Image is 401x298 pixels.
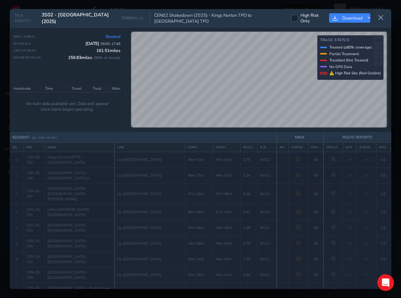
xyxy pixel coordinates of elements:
td: Up [GEOGRAPHIC_DATA] [114,183,185,204]
span: Travelled (Not Treated) [329,58,368,63]
th: STATUS [324,142,343,152]
td: 0.94 [240,267,257,283]
th: FINISH [213,142,240,152]
td: 60 [309,236,324,251]
td: 45m 40ch [185,220,213,236]
td: 0.0 [376,236,391,251]
span: — [281,241,285,246]
td: 47m 32ch [213,152,240,167]
span: Lifford [PERSON_NAME] - [GEOGRAPHIC_DATA] [47,207,112,217]
td: 0.62 [240,204,257,220]
td: 43m 14ch [213,267,240,283]
span: 0% [364,256,369,262]
td: 47m 38ch [213,183,240,204]
td: 60 [309,267,324,283]
td: BAG1 [258,183,277,204]
span: 0% [364,241,369,246]
span: [GEOGRAPHIC_DATA] - [GEOGRAPHIC_DATA] [47,270,112,280]
td: Up [GEOGRAPHIC_DATA] [114,152,185,167]
th: WATER [357,142,376,152]
td: BAG2 [258,152,277,167]
td: 46m 46ch [213,220,240,236]
td: BAG2 [258,167,277,183]
td: 60 [309,251,324,267]
td: Up [GEOGRAPHIC_DATA] [114,267,185,283]
span: 0% [347,157,352,162]
td: 43m 14ch [185,251,213,267]
span: 0% [347,209,352,215]
span: 161.51 miles [96,48,120,53]
td: 0.0 [376,204,391,220]
span: — [281,173,285,178]
span: 0% [364,272,369,277]
td: 0.0 [376,183,391,204]
th: ELR [258,142,277,152]
span: — [281,272,285,277]
span: 0% [347,191,352,196]
span: [GEOGRAPHIC_DATA] - [GEOGRAPHIC_DATA] Jn [47,170,112,181]
td: 44m 58ch [213,251,240,267]
span: 0% [364,173,369,178]
td: 44m 58ch [185,236,213,251]
th: ROUTE REPORTS [324,132,391,143]
td: 1.55 [240,251,257,267]
td: 0.0 [376,152,391,167]
td: 60 [309,183,324,204]
td: Up [GEOGRAPHIC_DATA] [114,251,185,267]
span: [GEOGRAPHIC_DATA] [GEOGRAPHIC_DATA][PERSON_NAME] [47,186,112,202]
th: NROL [277,132,324,143]
td: 0.78 [240,236,257,251]
td: 0.24 [240,167,257,183]
span: Booked [106,34,120,39]
th: SEGMENT [10,132,277,143]
span: No GPS Data [329,64,352,69]
span: 0% [364,157,369,162]
td: BAG1 [258,267,277,283]
td: 60 [309,204,324,220]
span: [GEOGRAPHIC_DATA] - [GEOGRAPHIC_DATA] [47,238,112,249]
td: Up [GEOGRAPHIC_DATA] [114,167,185,183]
td: 0.0 [376,220,391,236]
th: GPS [343,142,357,152]
span: — [281,209,285,215]
span: 08:00 - 17:48 [101,41,120,46]
td: No train data available yet. Data will appear once trains begin operating. [14,92,121,121]
td: BAG1 [258,236,277,251]
td: BAG1 [258,220,277,236]
td: 0.0 [376,267,391,283]
span: — [281,225,285,230]
canvas: Map [131,32,387,127]
td: 46m 52ch [213,167,240,183]
span: 159.83 miles [68,55,120,60]
span: 0% [364,209,369,215]
th: START [185,142,213,152]
td: 47m 16ch [185,183,213,204]
td: 60 [309,220,324,236]
span: [GEOGRAPHIC_DATA] - [GEOGRAPHIC_DATA] [47,254,112,265]
td: 0.0 [376,167,391,183]
td: 45m 40ch [213,236,240,251]
span: ⚠ High Risk Site (Red Outline) [329,70,381,76]
span: Partial Treatment [329,51,359,57]
td: 0.0 [376,251,391,267]
span: 0% [347,256,352,262]
span: 0% [347,241,352,246]
th: AM [277,142,289,152]
span: 0% [364,191,369,196]
td: 60 [309,152,324,167]
span: ( 99 % of circuit) [94,55,120,60]
td: 42m 19ch [185,267,213,283]
span: [DATE] [86,41,120,46]
td: 46m 33ch [185,167,213,183]
h4: Track Status [320,38,381,43]
td: 47m 16ch [213,204,240,220]
td: Up [GEOGRAPHIC_DATA] [114,204,185,220]
td: 0.28 [240,183,257,204]
th: LINE [114,142,185,152]
span: 0% [364,225,369,230]
span: [GEOGRAPHIC_DATA] - [GEOGRAPHIC_DATA] [47,223,112,233]
td: 46m 46ch [185,204,213,220]
span: — [281,256,285,262]
span: Kings Norton OPTD - [GEOGRAPHIC_DATA] [47,155,112,165]
span: — [281,157,285,162]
